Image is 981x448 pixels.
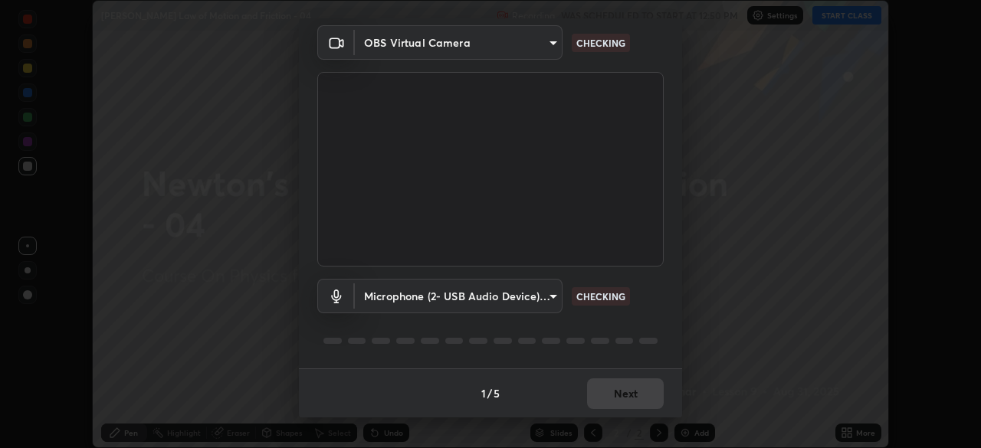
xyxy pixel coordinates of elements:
[481,385,486,401] h4: 1
[355,25,563,60] div: OBS Virtual Camera
[576,289,625,303] p: CHECKING
[494,385,500,401] h4: 5
[576,36,625,50] p: CHECKING
[487,385,492,401] h4: /
[355,279,563,313] div: OBS Virtual Camera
